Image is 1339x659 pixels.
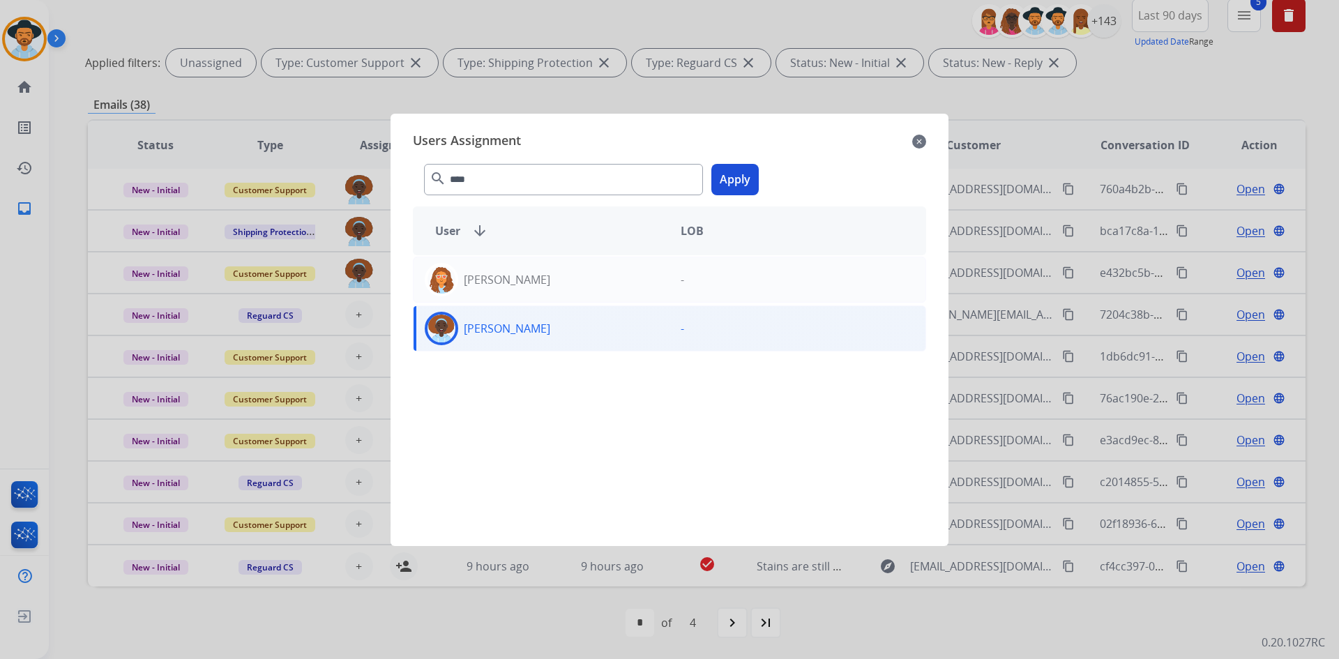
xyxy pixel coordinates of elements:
p: [PERSON_NAME] [464,320,550,337]
mat-icon: search [430,170,446,187]
p: [PERSON_NAME] [464,271,550,288]
mat-icon: arrow_downward [471,222,488,239]
button: Apply [711,164,759,195]
p: - [681,320,684,337]
div: User [424,222,669,239]
p: - [681,271,684,288]
span: LOB [681,222,704,239]
span: Users Assignment [413,130,521,153]
mat-icon: close [912,133,926,150]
